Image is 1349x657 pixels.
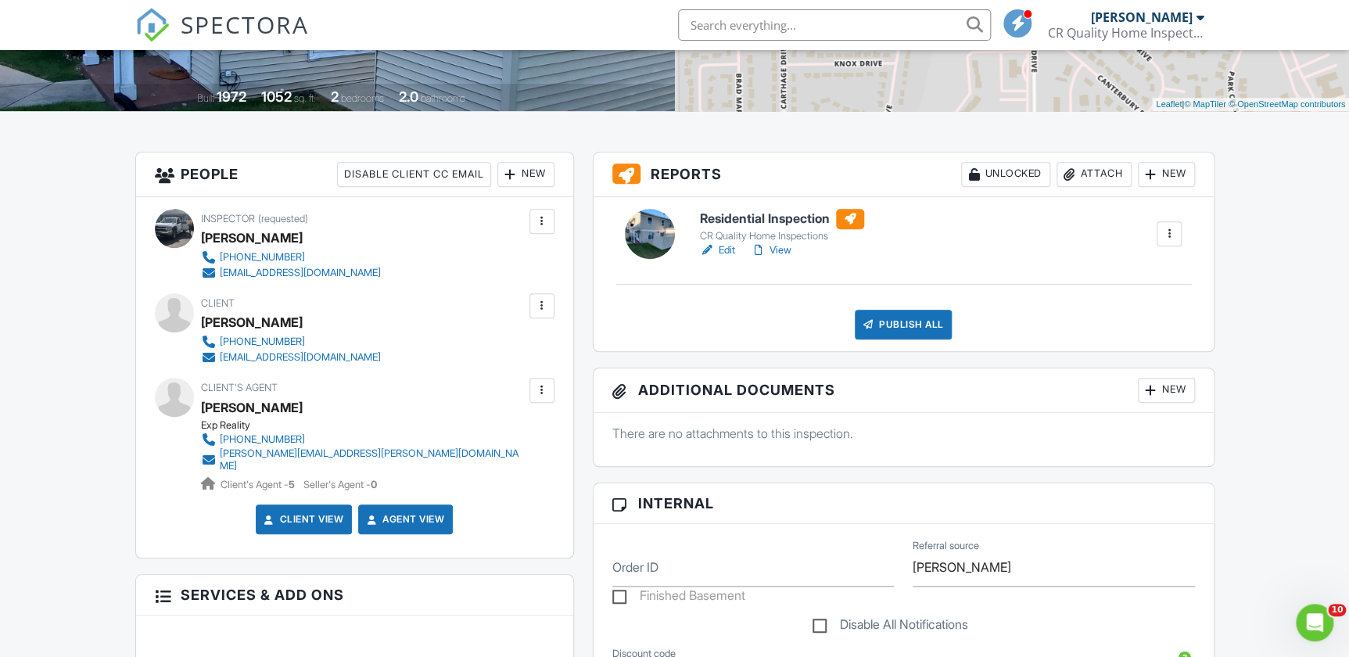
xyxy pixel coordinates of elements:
strong: 5 [289,479,295,490]
label: Finished Basement [612,588,745,608]
span: sq. ft. [294,92,316,104]
span: (requested) [258,213,308,224]
div: Attach [1057,162,1132,187]
h6: Residential Inspection [700,209,864,229]
span: Built [197,92,214,104]
a: [PHONE_NUMBER] [201,432,526,447]
div: 2.0 [399,88,418,105]
div: [PERSON_NAME] [201,226,303,250]
a: [EMAIL_ADDRESS][DOMAIN_NAME] [201,350,381,365]
a: Client View [261,512,344,527]
h3: Internal [594,483,1214,524]
img: The Best Home Inspection Software - Spectora [135,8,170,42]
div: CR Quality Home Inspections [700,230,864,242]
h3: People [136,153,573,197]
label: Order ID [612,558,658,576]
div: 1972 [217,88,246,105]
div: [PHONE_NUMBER] [220,433,305,446]
div: [EMAIL_ADDRESS][DOMAIN_NAME] [220,351,381,364]
a: [EMAIL_ADDRESS][DOMAIN_NAME] [201,265,381,281]
label: Referral source [913,539,979,553]
a: [PERSON_NAME][EMAIL_ADDRESS][PERSON_NAME][DOMAIN_NAME] [201,447,526,472]
strong: 0 [371,479,377,490]
div: Publish All [855,310,953,339]
span: Client's Agent - [221,479,297,490]
div: New [1138,162,1195,187]
a: Agent View [364,512,444,527]
div: Unlocked [961,162,1050,187]
a: [PHONE_NUMBER] [201,250,381,265]
h3: Services & Add ons [136,575,573,616]
div: New [497,162,554,187]
div: [PERSON_NAME] [201,311,303,334]
a: View [751,242,791,258]
a: [PHONE_NUMBER] [201,334,381,350]
div: 1052 [261,88,292,105]
h3: Additional Documents [594,368,1214,413]
iframe: Intercom live chat [1296,604,1333,641]
span: 10 [1328,604,1346,616]
a: Edit [700,242,735,258]
div: [PERSON_NAME][EMAIL_ADDRESS][PERSON_NAME][DOMAIN_NAME] [220,447,526,472]
div: Disable Client CC Email [337,162,491,187]
a: © OpenStreetMap contributors [1229,99,1345,109]
a: [PERSON_NAME] [201,396,303,419]
div: [EMAIL_ADDRESS][DOMAIN_NAME] [220,267,381,279]
div: Exp Reality [201,419,538,432]
a: Residential Inspection CR Quality Home Inspections [700,209,864,243]
span: bedrooms [341,92,384,104]
div: [PERSON_NAME] [1091,9,1193,25]
span: Client [201,297,235,309]
a: Leaflet [1156,99,1182,109]
a: SPECTORA [135,21,309,54]
label: Disable All Notifications [813,617,968,637]
span: Seller's Agent - [303,479,377,490]
div: | [1152,98,1349,111]
div: New [1138,378,1195,403]
h3: Reports [594,153,1214,197]
div: [PHONE_NUMBER] [220,251,305,264]
a: © MapTiler [1184,99,1226,109]
div: [PHONE_NUMBER] [220,336,305,348]
input: Search everything... [678,9,991,41]
div: CR Quality Home Inspections [1048,25,1204,41]
span: Client's Agent [201,382,278,393]
div: 2 [331,88,339,105]
span: Inspector [201,213,255,224]
span: SPECTORA [181,8,309,41]
p: There are no attachments to this inspection. [612,425,1195,442]
span: bathrooms [421,92,465,104]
